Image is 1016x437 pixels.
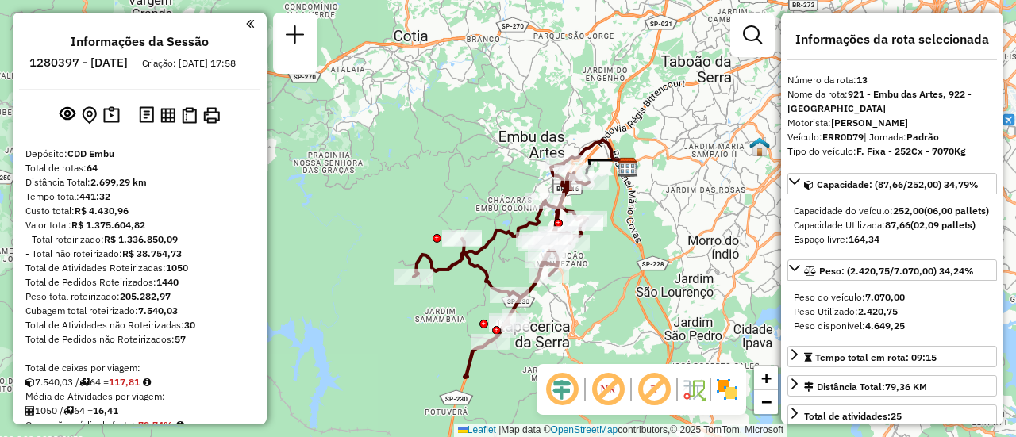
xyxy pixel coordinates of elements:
[787,73,997,87] div: Número da rota:
[787,32,997,47] h4: Informações da rota selecionada
[856,74,868,86] strong: 13
[25,419,135,431] span: Ocupação média da frota:
[25,161,254,175] div: Total de rotas:
[787,88,972,114] strong: 921 - Embu das Artes, 922 - [GEOGRAPHIC_DATA]
[787,259,997,281] a: Peso: (2.420,75/7.070,00) 34,24%
[79,190,110,202] strong: 441:32
[454,424,787,437] div: Map data © contributors,© 2025 TomTom, Microsoft
[25,289,254,304] div: Peso total roteirizado:
[176,420,184,430] em: Média calculada utilizando a maior ocupação (%Peso ou %Cubagem) de cada rota da sessão. Rotas cro...
[787,173,997,194] a: Capacidade: (87,66/252,00) 34,79%
[200,104,223,127] button: Imprimir Rotas
[29,56,128,70] h6: 1280397 - [DATE]
[25,261,254,275] div: Total de Atividades Roteirizadas:
[787,87,997,116] div: Nome da rota:
[166,262,188,274] strong: 1050
[184,319,195,331] strong: 30
[25,275,254,289] div: Total de Pedidos Roteirizados:
[175,333,186,345] strong: 57
[25,318,254,332] div: Total de Atividades não Roteirizadas:
[794,218,991,232] div: Capacidade Utilizada:
[858,305,898,317] strong: 2.420,75
[93,404,118,416] strong: 16,41
[804,380,927,394] div: Distância Total:
[75,205,129,217] strong: R$ 4.430,96
[136,103,157,128] button: Logs desbloquear sessão
[156,276,179,288] strong: 1440
[787,346,997,367] a: Tempo total em rota: 09:15
[246,14,254,33] a: Clique aqui para minimizar o painel
[71,34,209,49] h4: Informações da Sessão
[681,377,706,402] img: Fluxo de ruas
[25,389,254,404] div: Média de Atividades por viagem:
[589,370,627,408] span: Exibir NR
[787,116,997,130] div: Motorista:
[787,130,997,144] div: Veículo:
[618,157,638,178] img: CDD Embu
[56,102,79,128] button: Exibir sessão original
[543,370,581,408] span: Ocultar deslocamento
[79,103,100,128] button: Centralizar mapa no depósito ou ponto de apoio
[136,56,242,71] div: Criação: [DATE] 17:58
[906,131,939,143] strong: Padrão
[794,204,991,218] div: Capacidade do veículo:
[787,404,997,426] a: Total de atividades:25
[25,175,254,190] div: Distância Total:
[794,232,991,247] div: Espaço livre:
[864,131,939,143] span: | Jornada:
[787,197,997,253] div: Capacidade: (87,66/252,00) 34,79%
[138,305,178,316] strong: 7.540,03
[787,284,997,339] div: Peso: (2.420,75/7.070,00) 34,24%
[849,233,879,245] strong: 164,34
[120,290,171,302] strong: 205.282,97
[865,291,905,303] strong: 7.070,00
[179,104,200,127] button: Visualizar Romaneio
[787,375,997,397] a: Distância Total:79,36 KM
[885,219,910,231] strong: 87,66
[794,319,991,333] div: Peso disponível:
[815,351,937,363] span: Tempo total em rota: 09:15
[25,247,254,261] div: - Total não roteirizado:
[25,404,254,418] div: 1050 / 64 =
[498,424,501,435] span: |
[819,265,974,277] span: Peso: (2.420,75/7.070,00) 34,24%
[910,219,976,231] strong: (02,09 pallets)
[885,381,927,393] span: 79,36 KM
[804,410,902,422] span: Total de atividades:
[63,406,74,416] i: Total de rotas
[25,375,254,389] div: 7.540,03 / 64 =
[635,370,673,408] span: Exibir rótulo
[754,390,778,414] a: Zoom out
[104,233,178,245] strong: R$ 1.336.850,09
[25,147,254,161] div: Depósito:
[25,361,254,375] div: Total de caixas por viagem:
[737,19,768,51] a: Exibir filtros
[87,162,98,174] strong: 64
[787,144,997,159] div: Tipo do veículo:
[714,377,740,402] img: Exibir/Ocultar setores
[856,145,966,157] strong: F. Fixa - 252Cx - 7070Kg
[893,205,924,217] strong: 252,00
[924,205,989,217] strong: (06,00 pallets)
[794,291,905,303] span: Peso do veículo:
[25,304,254,318] div: Cubagem total roteirizado:
[279,19,311,55] a: Nova sessão e pesquisa
[25,218,254,232] div: Valor total:
[143,378,151,387] i: Meta Caixas/viagem: 181,00 Diferença: -63,19
[122,247,182,259] strong: R$ 38.754,73
[761,368,772,388] span: +
[79,378,90,387] i: Total de rotas
[25,378,35,387] i: Cubagem total roteirizado
[100,103,123,128] button: Painel de Sugestão
[25,190,254,204] div: Tempo total:
[138,419,173,431] strong: 79,74%
[25,406,35,416] i: Total de Atividades
[25,232,254,247] div: - Total roteirizado:
[25,332,254,347] div: Total de Pedidos não Roteirizados:
[458,424,496,435] a: Leaflet
[891,410,902,422] strong: 25
[749,136,770,157] img: DS Teste
[25,204,254,218] div: Custo total:
[794,305,991,319] div: Peso Utilizado:
[761,392,772,412] span: −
